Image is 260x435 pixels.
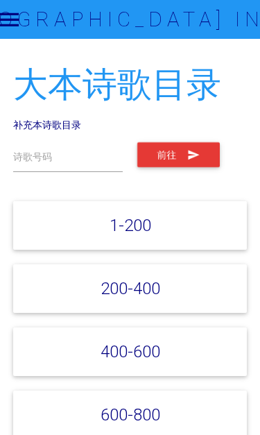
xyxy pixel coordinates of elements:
a: 200-400 [101,278,160,298]
a: 600-800 [101,404,160,425]
a: 1-200 [110,215,151,235]
a: 400-600 [101,341,160,361]
a: 补充本诗歌目录 [13,119,81,131]
label: 诗歌号码 [13,150,52,164]
button: 前往 [137,142,220,167]
h2: 大本诗歌目录 [13,66,248,104]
